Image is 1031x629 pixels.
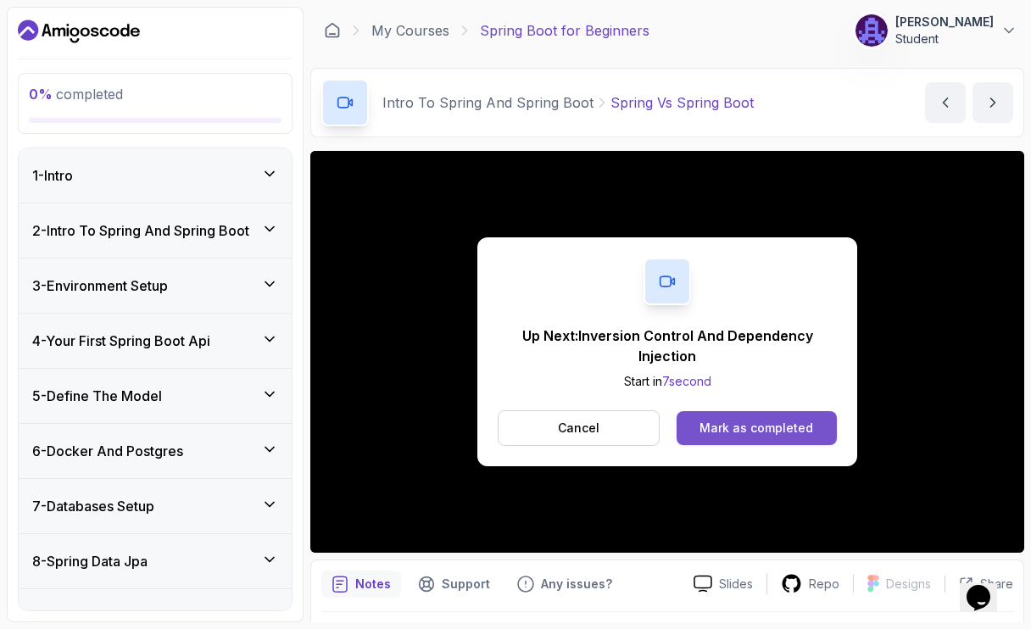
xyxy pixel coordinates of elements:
[972,82,1013,123] button: next content
[767,573,853,594] a: Repo
[408,571,500,598] button: Support button
[498,410,660,446] button: Cancel
[19,259,292,313] button: 3-Environment Setup
[895,31,994,47] p: Student
[925,82,966,123] button: previous content
[19,369,292,423] button: 5-Define The Model
[855,14,888,47] img: user profile image
[498,326,837,366] p: Up Next: Inversion Control And Dependency Injection
[371,20,449,41] a: My Courses
[541,576,612,593] p: Any issues?
[895,14,994,31] p: [PERSON_NAME]
[809,576,839,593] p: Repo
[558,420,599,437] p: Cancel
[855,14,1017,47] button: user profile image[PERSON_NAME]Student
[610,92,754,113] p: Spring Vs Spring Boot
[324,22,341,39] a: Dashboard
[18,18,140,45] a: Dashboard
[32,496,154,516] h3: 7 - Databases Setup
[382,92,594,113] p: Intro To Spring And Spring Boot
[32,551,148,571] h3: 8 - Spring Data Jpa
[32,165,73,186] h3: 1 - Intro
[662,374,711,388] span: 7 second
[32,276,168,296] h3: 3 - Environment Setup
[480,20,649,41] p: Spring Boot for Beginners
[19,148,292,203] button: 1-Intro
[32,441,183,461] h3: 6 - Docker And Postgres
[945,576,1013,593] button: Share
[19,479,292,533] button: 7-Databases Setup
[886,576,931,593] p: Designs
[719,576,753,593] p: Slides
[29,86,53,103] span: 0 %
[19,424,292,478] button: 6-Docker And Postgres
[960,561,1014,612] iframe: chat widget
[699,420,813,437] div: Mark as completed
[355,576,391,593] p: Notes
[32,220,249,241] h3: 2 - Intro To Spring And Spring Boot
[32,331,210,351] h3: 4 - Your First Spring Boot Api
[507,571,622,598] button: Feedback button
[442,576,490,593] p: Support
[19,534,292,588] button: 8-Spring Data Jpa
[677,411,837,445] button: Mark as completed
[19,314,292,368] button: 4-Your First Spring Boot Api
[310,151,1024,553] iframe: 1 - Spring vs Spring Boot
[321,571,401,598] button: notes button
[32,386,162,406] h3: 5 - Define The Model
[498,373,837,390] p: Start in
[32,606,78,626] h3: 9 - Crud
[680,575,766,593] a: Slides
[29,86,123,103] span: completed
[19,203,292,258] button: 2-Intro To Spring And Spring Boot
